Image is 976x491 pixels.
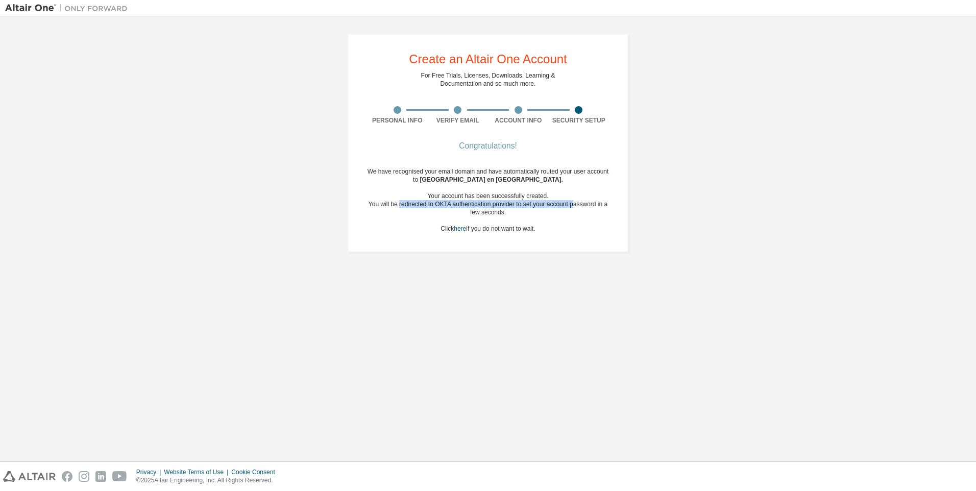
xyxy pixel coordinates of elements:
div: Account Info [488,116,549,125]
div: We have recognised your email domain and have automatically routed your user account to Click if ... [367,167,609,233]
div: For Free Trials, Licenses, Downloads, Learning & Documentation and so much more. [421,71,555,88]
div: Verify Email [428,116,489,125]
a: here [454,225,466,232]
div: Privacy [136,468,164,476]
div: Create an Altair One Account [409,53,567,65]
img: instagram.svg [79,471,89,482]
div: You will be redirected to OKTA authentication provider to set your account password in a few seco... [367,200,609,216]
span: [GEOGRAPHIC_DATA] en [GEOGRAPHIC_DATA] . [420,176,563,183]
img: altair_logo.svg [3,471,56,482]
div: Personal Info [367,116,428,125]
img: Altair One [5,3,133,13]
div: Security Setup [549,116,609,125]
img: facebook.svg [62,471,72,482]
div: Website Terms of Use [164,468,231,476]
img: youtube.svg [112,471,127,482]
p: © 2025 Altair Engineering, Inc. All Rights Reserved. [136,476,281,485]
div: Your account has been successfully created. [367,192,609,200]
div: Congratulations! [367,143,609,149]
img: linkedin.svg [95,471,106,482]
div: Cookie Consent [231,468,281,476]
